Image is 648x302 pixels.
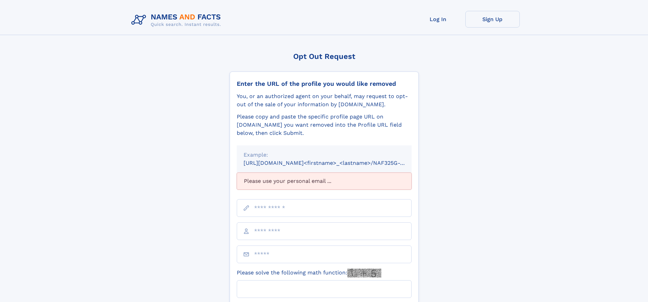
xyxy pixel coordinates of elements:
div: Please copy and paste the specific profile page URL on [DOMAIN_NAME] you want removed into the Pr... [237,113,412,137]
div: You, or an authorized agent on your behalf, may request to opt-out of the sale of your informatio... [237,92,412,109]
div: Example: [244,151,405,159]
div: Please use your personal email ... [237,173,412,190]
div: Enter the URL of the profile you would like removed [237,80,412,88]
img: Logo Names and Facts [129,11,227,29]
label: Please solve the following math function: [237,269,381,277]
a: Sign Up [465,11,520,28]
a: Log In [411,11,465,28]
small: [URL][DOMAIN_NAME]<firstname>_<lastname>/NAF325G-xxxxxxxx [244,160,425,166]
div: Opt Out Request [230,52,419,61]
